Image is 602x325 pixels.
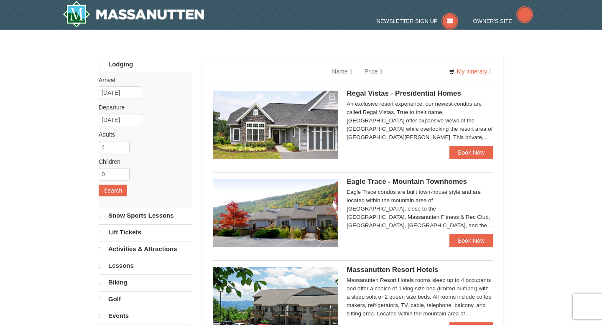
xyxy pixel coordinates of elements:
[99,224,192,240] a: Lift Tickets
[213,91,338,159] img: 19218991-1-902409a9.jpg
[213,179,338,247] img: 19218983-1-9b289e55.jpg
[99,291,192,307] a: Golf
[377,18,438,24] span: Newsletter Sign Up
[99,208,192,223] a: Snow Sports Lessons
[473,18,513,24] span: Owner's Site
[347,266,438,274] span: Massanutten Resort Hotels
[358,63,388,80] a: Price
[347,89,461,97] span: Regal Vistas - Presidential Homes
[63,1,204,28] img: Massanutten Resort Logo
[99,258,192,274] a: Lessons
[99,274,192,290] a: Biking
[99,130,186,139] label: Adults
[473,18,533,24] a: Owner's Site
[377,18,459,24] a: Newsletter Sign Up
[347,276,493,318] div: Massanutten Resort Hotels rooms sleep up to 4 occupants and offer a choice of 1 king size bed (li...
[63,1,204,28] a: Massanutten Resort
[347,188,493,230] div: Eagle Trace condos are built town-house style and are located within the mountain area of [GEOGRA...
[449,234,493,247] a: Book Now
[99,76,186,84] label: Arrival
[99,57,192,72] a: Lodging
[99,157,186,166] label: Children
[449,146,493,159] a: Book Now
[99,185,127,196] button: Search
[326,63,358,80] a: Name
[347,178,467,185] span: Eagle Trace - Mountain Townhomes
[444,65,497,78] a: My Itinerary
[99,308,192,324] a: Events
[347,100,493,142] div: An exclusive resort experience, our newest condos are called Regal Vistas. True to their name, [G...
[99,241,192,257] a: Activities & Attractions
[99,103,186,112] label: Departure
